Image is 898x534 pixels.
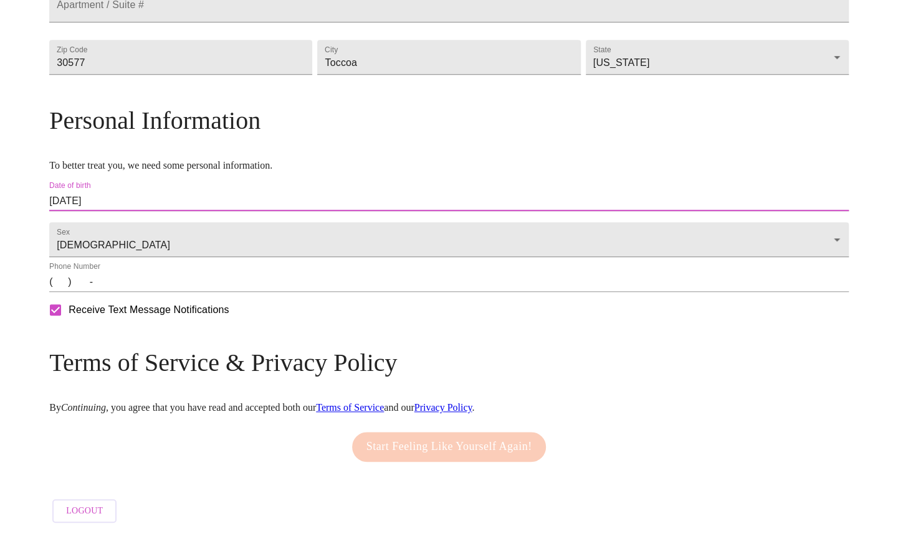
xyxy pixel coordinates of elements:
em: Continuing [61,402,106,413]
h3: Personal Information [49,106,849,135]
span: Logout [66,504,103,519]
p: By , you agree that you have read and accepted both our and our . [49,402,849,413]
div: [US_STATE] [586,40,849,75]
label: Phone Number [49,263,100,271]
p: To better treat you, we need some personal information. [49,160,849,171]
label: Date of birth [49,182,91,190]
div: [DEMOGRAPHIC_DATA] [49,222,849,257]
h3: Terms of Service & Privacy Policy [49,348,849,377]
a: Terms of Service [316,402,384,413]
button: Logout [52,499,117,523]
a: Privacy Policy [414,402,472,413]
span: Receive Text Message Notifications [69,302,229,317]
